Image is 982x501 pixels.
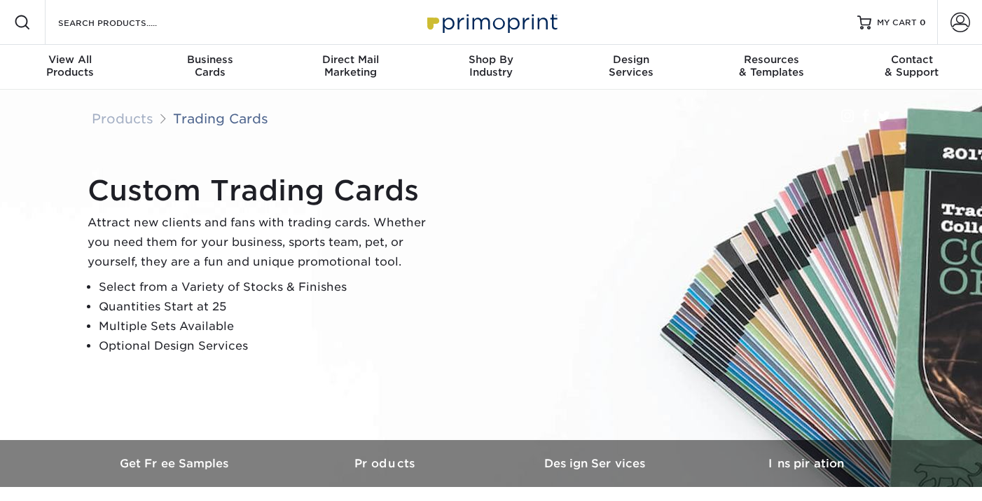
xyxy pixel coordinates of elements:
[421,53,561,66] span: Shop By
[99,336,438,356] li: Optional Design Services
[140,45,280,90] a: BusinessCards
[88,174,438,207] h1: Custom Trading Cards
[173,111,268,126] a: Trading Cards
[701,457,911,470] h3: Inspiration
[140,53,280,78] div: Cards
[491,457,701,470] h3: Design Services
[281,457,491,470] h3: Products
[920,18,926,27] span: 0
[877,17,917,29] span: MY CART
[57,14,193,31] input: SEARCH PRODUCTS.....
[71,440,281,487] a: Get Free Samples
[281,53,421,66] span: Direct Mail
[561,53,701,66] span: Design
[421,45,561,90] a: Shop ByIndustry
[561,53,701,78] div: Services
[88,213,438,272] p: Attract new clients and fans with trading cards. Whether you need them for your business, sports ...
[701,45,841,90] a: Resources& Templates
[421,53,561,78] div: Industry
[421,7,561,37] img: Primoprint
[701,53,841,78] div: & Templates
[561,45,701,90] a: DesignServices
[99,317,438,336] li: Multiple Sets Available
[701,53,841,66] span: Resources
[842,53,982,78] div: & Support
[71,457,281,470] h3: Get Free Samples
[99,297,438,317] li: Quantities Start at 25
[842,53,982,66] span: Contact
[140,53,280,66] span: Business
[701,440,911,487] a: Inspiration
[491,440,701,487] a: Design Services
[281,45,421,90] a: Direct MailMarketing
[281,53,421,78] div: Marketing
[92,111,153,126] a: Products
[99,277,438,297] li: Select from a Variety of Stocks & Finishes
[281,440,491,487] a: Products
[842,45,982,90] a: Contact& Support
